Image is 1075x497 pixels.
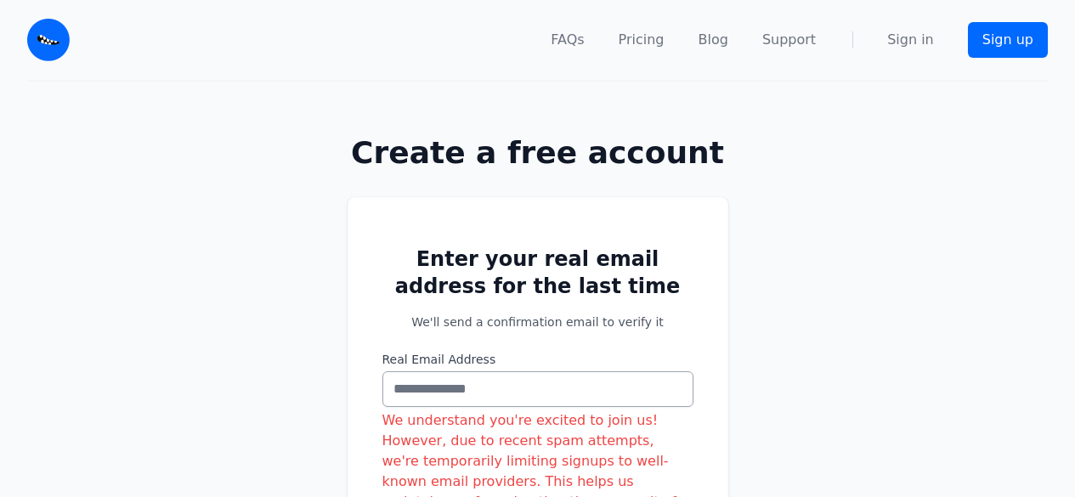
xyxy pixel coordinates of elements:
label: Real Email Address [382,351,693,368]
h2: Enter your real email address for the last time [382,246,693,300]
a: Pricing [619,30,665,50]
a: Blog [699,30,728,50]
a: Sign up [968,22,1048,58]
a: Support [762,30,816,50]
p: We'll send a confirmation email to verify it [382,313,693,330]
img: Email Monster [27,19,70,61]
a: Sign in [887,30,934,50]
a: FAQs [551,30,584,50]
h1: Create a free account [293,136,783,170]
